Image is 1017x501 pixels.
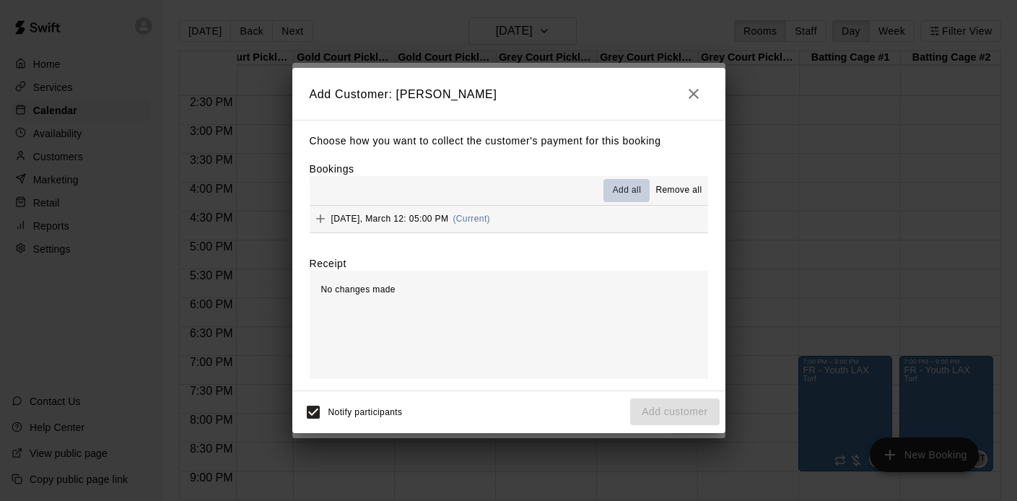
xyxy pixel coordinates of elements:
[292,68,725,120] h2: Add Customer: [PERSON_NAME]
[655,183,702,198] span: Remove all
[310,163,354,175] label: Bookings
[321,284,396,295] span: No changes made
[328,407,403,417] span: Notify participants
[331,214,449,224] span: [DATE], March 12: 05:00 PM
[310,256,346,271] label: Receipt
[650,179,707,202] button: Remove all
[310,213,331,224] span: Add
[310,206,708,232] button: Add[DATE], March 12: 05:00 PM(Current)
[613,183,642,198] span: Add all
[310,132,708,150] p: Choose how you want to collect the customer's payment for this booking
[453,214,490,224] span: (Current)
[603,179,650,202] button: Add all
